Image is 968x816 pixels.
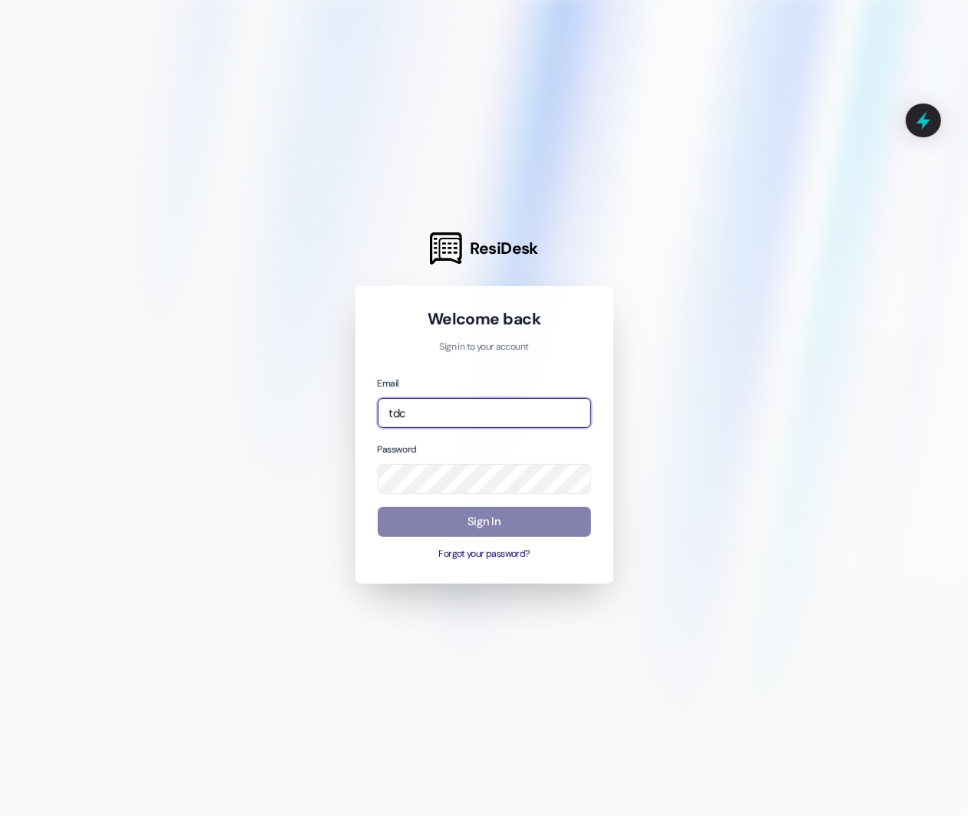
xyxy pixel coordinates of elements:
span: ResiDesk [470,238,538,259]
label: Email [378,377,399,390]
button: Sign In [378,507,591,537]
input: name@example.com [378,398,591,428]
img: ResiDesk Logo [430,232,462,265]
h1: Welcome back [378,308,591,330]
label: Password [378,443,417,456]
p: Sign in to your account [378,341,591,354]
button: Forgot your password? [378,548,591,561]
